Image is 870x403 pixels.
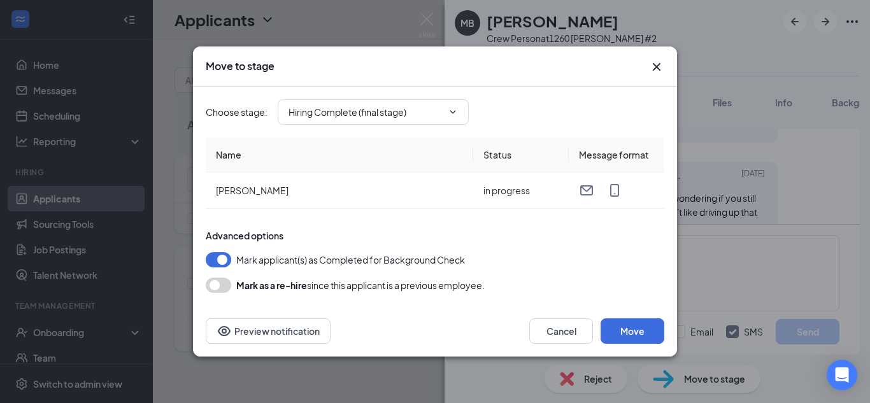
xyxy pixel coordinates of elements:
div: Open Intercom Messenger [827,360,857,390]
button: Cancel [529,318,593,344]
div: Advanced options [206,229,664,242]
td: in progress [473,173,569,209]
svg: Cross [649,59,664,74]
span: [PERSON_NAME] [216,185,289,196]
svg: Email [579,183,594,198]
button: Move [601,318,664,344]
div: since this applicant is a previous employee. [236,278,485,293]
span: Mark applicant(s) as Completed for Background Check [236,252,465,267]
th: Message format [569,138,664,173]
button: Preview notificationEye [206,318,331,344]
svg: MobileSms [607,183,622,198]
th: Name [206,138,473,173]
svg: ChevronDown [448,107,458,117]
th: Status [473,138,569,173]
svg: Eye [217,323,232,339]
b: Mark as a re-hire [236,279,307,291]
h3: Move to stage [206,59,275,73]
span: Choose stage : [206,105,267,119]
button: Close [649,59,664,74]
